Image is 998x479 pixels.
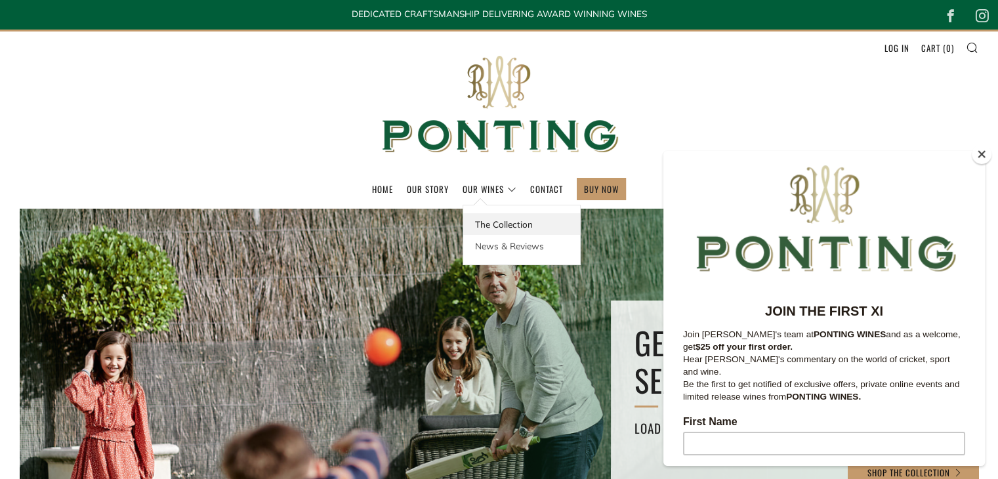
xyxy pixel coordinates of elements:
[584,178,619,199] a: BUY NOW
[20,177,302,202] p: Join [PERSON_NAME]'s team at and as a welcome, get
[372,178,393,199] a: Home
[634,417,955,439] h4: Load up on your favourite Ponting Wines!
[20,430,302,454] input: Subscribe
[102,153,220,167] strong: JOIN THE FIRST XI
[530,178,563,199] a: Contact
[884,37,909,58] a: Log in
[407,178,449,199] a: Our Story
[972,144,991,164] button: Close
[20,202,302,227] p: Hear [PERSON_NAME]'s commentary on the world of cricket, sport and wine.
[32,191,129,201] strong: $25 off your first order.
[20,375,302,391] label: Email
[20,227,302,252] p: Be the first to get notified of exclusive offers, private online events and limited release wines...
[20,265,302,281] label: First Name
[463,235,580,257] a: News & Reviews
[123,241,198,251] strong: PONTING WINES.
[463,178,516,199] a: Our Wines
[150,178,222,188] strong: PONTING WINES
[634,324,955,400] h2: GEAR UP FOR CRICKET SEASON
[921,37,954,58] a: Cart (0)
[368,31,631,178] img: Ponting Wines
[20,320,302,336] label: Last Name
[946,41,951,54] span: 0
[463,213,580,235] a: The Collection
